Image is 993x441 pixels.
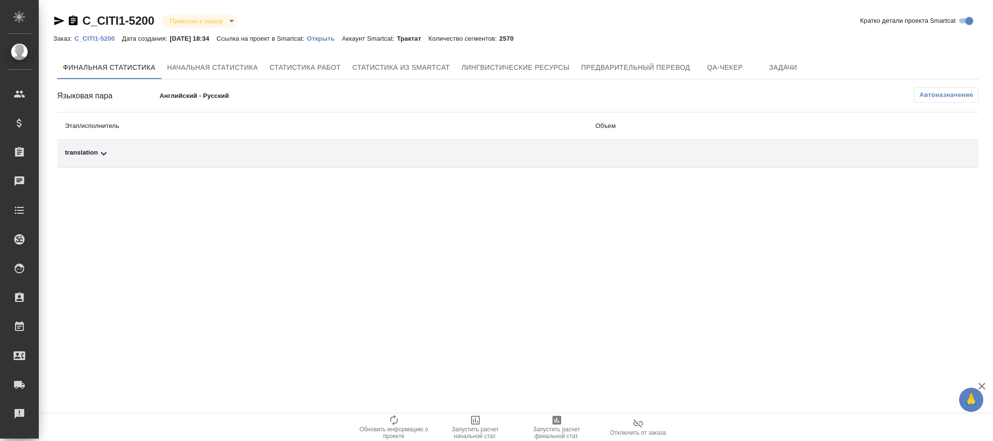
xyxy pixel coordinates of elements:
a: C_CITI1-5200 [82,14,154,27]
a: Открыть [307,34,342,42]
a: C_CITI1-5200 [74,34,122,42]
div: Toggle Row Expanded [65,148,580,159]
button: 🙏 [959,388,983,412]
span: Статистика работ [269,62,341,74]
span: Статистика из Smartcat [352,62,450,74]
span: Лингвистические ресурсы [461,62,569,74]
button: Скопировать ссылку [67,15,79,27]
span: Финальная статистика [63,62,156,74]
th: Этап/исполнитель [57,112,587,140]
p: Открыть [307,35,342,42]
span: Кратко детали проекта Smartcat [860,16,956,26]
p: Английский - Русский [159,91,364,101]
p: C_CITI1-5200 [74,35,122,42]
p: Количество сегментов: [428,35,499,42]
p: [DATE] 18:34 [170,35,217,42]
p: Заказ: [53,35,74,42]
span: Начальная статистика [167,62,258,74]
p: Ссылка на проект в Smartcat: [217,35,307,42]
p: Аккаунт Smartcat: [342,35,397,42]
th: Объем [587,112,860,140]
span: QA-чекер [702,62,748,74]
p: Дата создания: [122,35,170,42]
span: 🙏 [963,390,979,410]
span: Автоназначение [919,90,973,100]
button: Привязан к заказу [167,17,225,25]
div: Языковая пара [57,90,159,102]
span: Задачи [760,62,806,74]
div: Привязан к заказу [162,15,237,28]
button: Скопировать ссылку для ЯМессенджера [53,15,65,27]
span: Предварительный перевод [581,62,690,74]
button: Автоназначение [914,87,978,103]
p: Трактат [397,35,428,42]
p: 2570 [499,35,520,42]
